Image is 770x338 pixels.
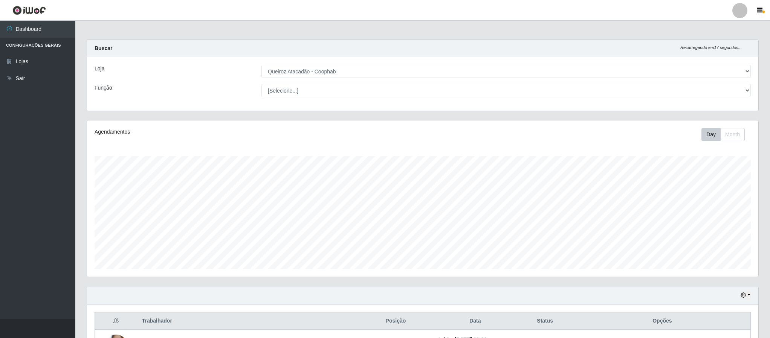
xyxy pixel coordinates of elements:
button: Month [720,128,745,141]
th: Status [516,312,574,330]
button: Day [701,128,721,141]
div: Toolbar with button groups [701,128,751,141]
div: Agendamentos [95,128,361,136]
i: Recarregando em 17 segundos... [680,45,742,50]
th: Data [434,312,516,330]
th: Trabalhador [137,312,357,330]
label: Loja [95,65,104,73]
div: First group [701,128,745,141]
img: CoreUI Logo [12,6,46,15]
strong: Buscar [95,45,112,51]
th: Posição [357,312,434,330]
label: Função [95,84,112,92]
th: Opções [574,312,751,330]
